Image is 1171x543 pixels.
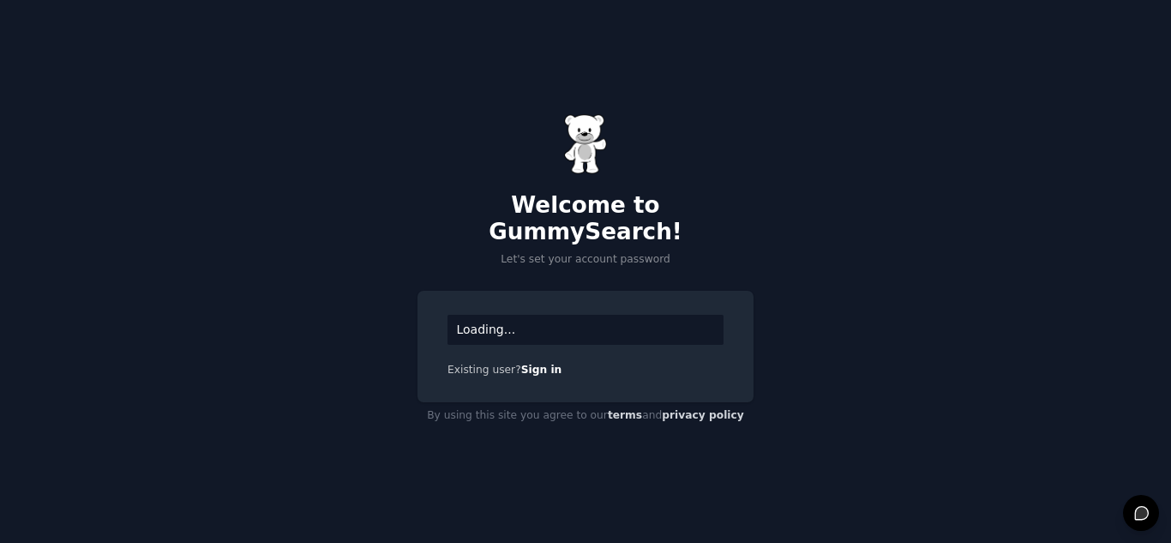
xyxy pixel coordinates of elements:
a: Sign in [521,364,562,376]
p: Let's set your account password [417,252,754,268]
h2: Welcome to GummySearch! [417,192,754,246]
span: Existing user? [447,364,521,376]
div: Loading... [447,315,724,345]
a: terms [608,409,642,421]
a: privacy policy [662,409,744,421]
div: By using this site you agree to our and [417,402,754,430]
img: Gummy Bear [564,114,607,174]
